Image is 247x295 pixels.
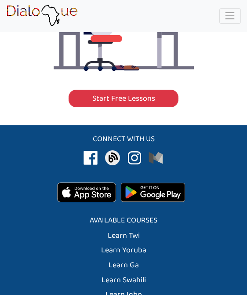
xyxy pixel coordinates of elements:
a: Learn Ga [109,259,139,272]
a: Learn Swahili [102,273,146,287]
img: learn African language platform app [6,5,78,27]
h5: Available Courses [7,216,240,225]
img: Download on the App Store [57,182,116,202]
img: africa language culture facebook [80,147,102,169]
img: africa language culture blog [102,147,123,169]
h5: Connect with us [7,135,240,144]
button: Toggle navigation [219,8,241,24]
a: Learn Yoruba [101,244,146,257]
a: Learn Twi [108,229,140,243]
img: africa language culture patreon donate [145,147,167,169]
img: Get it on Google Play [116,178,190,207]
a: Start Free Lessons [69,90,178,107]
img: africa language culture instagram [123,147,145,169]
